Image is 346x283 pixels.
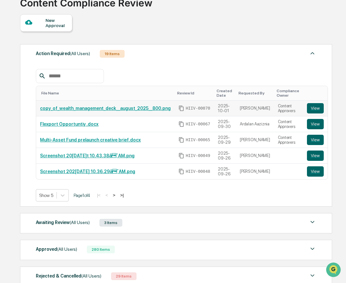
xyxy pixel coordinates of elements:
span: Copy Id [178,121,184,127]
span: HIIV-00065 [186,137,210,142]
span: Data Lookup [13,93,41,100]
button: View [307,119,324,129]
td: [PERSON_NAME] [236,132,274,148]
a: Screenshot 20[DATE]t 10.43.38â¯AM.png [40,153,135,158]
button: Start new chat [110,51,117,59]
button: |< [95,192,102,198]
img: caret [309,218,316,226]
button: View [307,151,324,161]
td: Ardalan Aaziznia [236,116,274,132]
button: View [307,135,324,145]
a: Powered byPylon [46,109,78,114]
p: How can we help? [6,14,117,24]
span: Pylon [64,109,78,114]
td: 2025-09-29 [214,132,236,148]
td: [PERSON_NAME] [236,164,274,179]
a: 🔎Data Lookup [4,91,43,102]
td: 2025-09-26 [214,148,236,164]
span: Copy Id [178,169,184,174]
span: Preclearance [13,81,42,88]
span: Copy Id [178,137,184,143]
span: (All Users) [70,51,90,56]
div: We're available if you need us! [22,56,82,61]
div: 280 Items [87,246,115,253]
div: Approved [36,245,77,253]
div: Toggle SortBy [217,89,233,98]
img: caret [309,49,316,57]
div: Start new chat [22,49,106,56]
span: HIIV-00067 [186,122,210,127]
div: Rejected & Cancelled [36,272,101,280]
span: HIIV-00049 [186,153,210,158]
td: 2025-09-26 [214,164,236,179]
button: < [104,192,110,198]
div: Action Required [36,49,90,58]
span: HIIV-00070 [186,106,210,111]
td: Content Approvers [274,132,303,148]
button: View [307,166,324,177]
button: >| [118,192,126,198]
div: Toggle SortBy [177,91,211,95]
img: caret [309,245,316,253]
span: (All Users) [70,220,90,225]
span: HIIV-00048 [186,169,210,174]
img: 1746055101610-c473b297-6a78-478c-a979-82029cc54cd1 [6,49,18,61]
td: [PERSON_NAME] [236,101,274,116]
div: Toggle SortBy [239,91,271,95]
iframe: Open customer support [325,262,343,279]
span: (All Users) [57,247,77,252]
td: 2025-10-01 [214,101,236,116]
span: Page 1 of 4 [74,193,90,198]
div: New Approval [46,18,67,28]
span: Copy Id [178,105,184,111]
td: 2025-09-30 [214,116,236,132]
span: (All Users) [81,273,101,278]
div: 🔎 [6,94,12,99]
div: Toggle SortBy [277,89,300,98]
a: 🗄️Attestations [44,79,83,90]
span: Copy Id [178,153,184,159]
a: copy_of_wealth_management_deck__august_2025__800.png [40,106,171,111]
td: Content Approvers [274,116,303,132]
div: 19 Items [100,50,125,58]
a: Screenshot 202[DATE] 10.36.29â¯AM.png [40,169,135,174]
a: 🖐️Preclearance [4,79,44,90]
div: 29 Items [111,272,137,280]
div: Awaiting Review [36,218,90,227]
div: Toggle SortBy [41,91,172,95]
td: [PERSON_NAME] [236,148,274,164]
div: 3 Items [99,219,122,227]
div: Toggle SortBy [308,91,325,95]
td: Content Approvers [274,101,303,116]
button: > [111,192,117,198]
button: View [307,103,324,113]
a: Flexport Opportuntiy .docx [40,122,98,127]
span: Attestations [53,81,80,88]
a: Multi-Asset Fund prelaunch creative brief.docx [40,137,141,142]
div: 🖐️ [6,82,12,87]
div: 🗄️ [47,82,52,87]
img: caret [309,272,316,279]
